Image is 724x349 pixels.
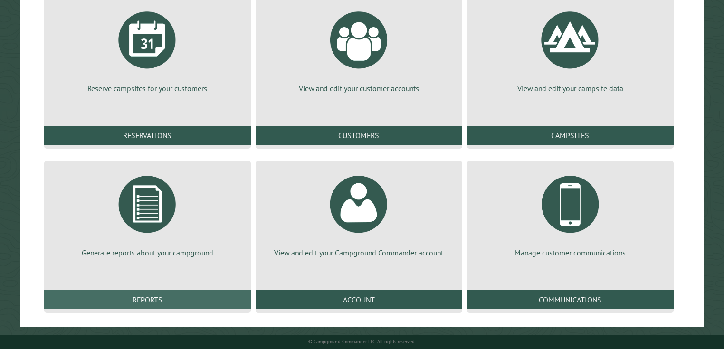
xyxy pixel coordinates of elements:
a: View and edit your campsite data [478,4,662,94]
a: View and edit your Campground Commander account [267,169,451,258]
a: Generate reports about your campground [56,169,239,258]
p: Reserve campsites for your customers [56,83,239,94]
p: View and edit your campsite data [478,83,662,94]
a: Campsites [467,126,674,145]
a: Customers [256,126,462,145]
p: Generate reports about your campground [56,247,239,258]
a: Account [256,290,462,309]
a: Reservations [44,126,251,145]
p: View and edit your customer accounts [267,83,451,94]
a: View and edit your customer accounts [267,4,451,94]
p: Manage customer communications [478,247,662,258]
a: Manage customer communications [478,169,662,258]
small: © Campground Commander LLC. All rights reserved. [308,339,416,345]
a: Reserve campsites for your customers [56,4,239,94]
a: Communications [467,290,674,309]
p: View and edit your Campground Commander account [267,247,451,258]
a: Reports [44,290,251,309]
